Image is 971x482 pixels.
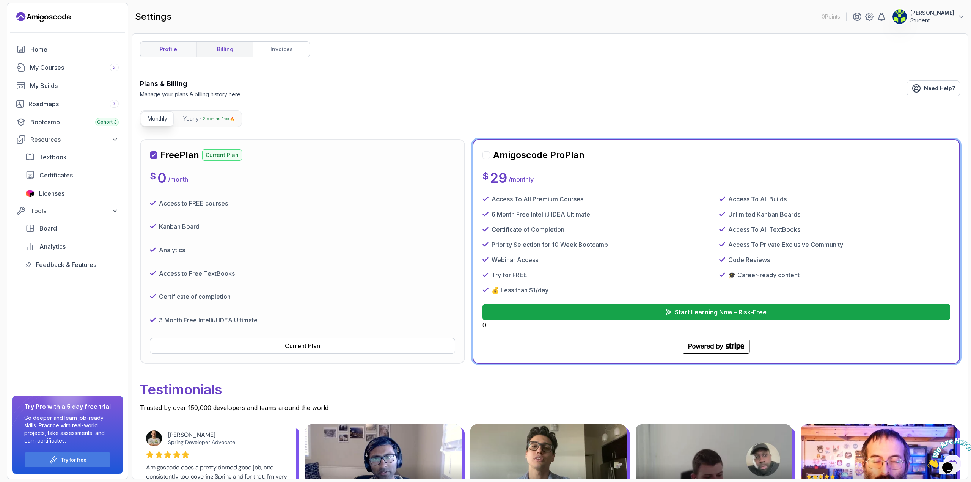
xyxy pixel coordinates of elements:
a: billing [196,42,253,57]
a: feedback [21,257,123,272]
a: licenses [21,186,123,201]
p: Kanban Board [159,222,200,231]
div: Home [30,45,119,54]
p: Trusted by over 150,000 developers and teams around the world [140,403,960,412]
p: 💰 Less than $1/day [492,286,548,295]
span: Need Help? [924,85,955,92]
p: $ [150,170,156,182]
button: Tools [12,204,123,218]
span: 1 [3,3,6,9]
p: Access To All Premium Courses [492,195,583,204]
p: Certificate of Completion [492,225,564,234]
span: Board [39,224,57,233]
p: Access to FREE courses [159,199,228,208]
h2: Amigoscode Pro Plan [493,149,584,161]
p: 2 Months Free 🔥 [203,115,234,122]
p: Student [910,17,954,24]
p: Priority Selection for 10 Week Bootcamp [492,240,608,249]
h2: Free Plan [160,149,199,161]
a: roadmaps [12,96,123,111]
div: My Courses [30,63,119,72]
p: Access To All Builds [728,195,787,204]
img: jetbrains icon [25,190,35,197]
a: Need Help? [907,80,960,96]
div: [PERSON_NAME] [168,431,284,439]
p: 0 [157,170,167,185]
div: Tools [30,206,119,215]
p: Current Plan [202,149,242,161]
p: Certificate of completion [159,292,231,301]
p: Access to Free TextBooks [159,269,235,278]
h2: settings [135,11,171,23]
span: 7 [113,101,116,107]
img: Chat attention grabber [3,3,50,33]
img: Josh Long avatar [146,430,162,446]
div: Resources [30,135,119,144]
div: Current Plan [285,341,320,350]
button: Resources [12,133,123,146]
a: Spring Developer Advocate [168,439,235,446]
a: certificates [21,168,123,183]
div: Bootcamp [30,118,119,127]
p: $ [482,170,489,182]
button: Try for free [24,452,111,468]
p: Analytics [159,245,185,254]
a: Try for free [61,457,86,463]
p: Monthly [148,115,167,122]
p: Go deeper and learn job-ready skills. Practice with real-world projects, take assessments, and ea... [24,414,111,444]
span: Licenses [39,189,64,198]
p: 6 Month Free IntelliJ IDEA Ultimate [492,210,590,219]
span: Certificates [39,171,73,180]
p: Access To All TextBooks [728,225,800,234]
p: [PERSON_NAME] [910,9,954,17]
a: board [21,221,123,236]
p: / monthly [509,175,534,184]
a: analytics [21,239,123,254]
p: 🎓 Career-ready content [728,270,800,279]
p: / month [168,175,188,184]
span: Analytics [39,242,66,251]
button: Monthly [141,111,174,126]
div: My Builds [30,81,119,90]
p: Testimonials [140,376,960,403]
span: Cohort 3 [97,119,117,125]
p: Unlimited Kanban Boards [728,210,800,219]
a: Landing page [16,11,71,23]
span: Feedback & Features [36,260,96,269]
button: Yearly2 Months Free 🔥 [177,111,241,126]
p: 3 Month Free IntelliJ IDEA Ultimate [159,316,258,325]
a: textbook [21,149,123,165]
p: Try for FREE [492,270,527,279]
span: 2 [113,64,116,71]
p: Webinar Access [492,255,538,264]
p: 0 Points [822,13,840,20]
p: Start Learning Now – Risk-Free [675,308,767,317]
h3: Plans & Billing [140,79,240,89]
iframe: chat widget [924,435,971,471]
button: user profile image[PERSON_NAME]Student [892,9,965,24]
a: bootcamp [12,115,123,130]
a: invoices [253,42,310,57]
button: Start Learning Now – Risk-Free [482,304,950,320]
div: Roadmaps [28,99,119,108]
a: home [12,42,123,57]
a: builds [12,78,123,93]
p: 29 [490,170,507,185]
p: Yearly [183,115,199,122]
p: Manage your plans & billing history here [140,91,240,98]
p: Access To Private Exclusive Community [728,240,843,249]
p: Code Reviews [728,255,770,264]
a: profile [140,42,196,57]
a: courses [12,60,123,75]
span: Textbook [39,152,67,162]
img: user profile image [892,9,907,24]
div: 0 [482,304,950,330]
button: Current Plan [150,338,455,354]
